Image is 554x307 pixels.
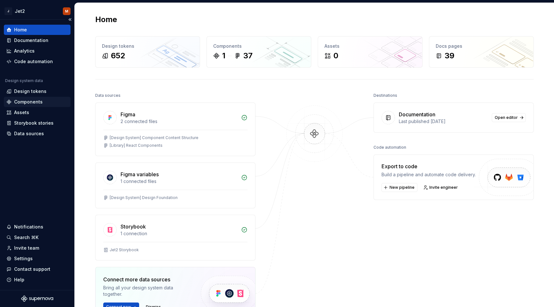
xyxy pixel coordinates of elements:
[21,295,53,302] svg: Supernova Logo
[4,118,71,128] a: Storybook stories
[65,9,68,14] div: M
[14,255,33,262] div: Settings
[110,195,178,200] div: [Design System] Design Foundation
[4,97,71,107] a: Components
[495,115,518,120] span: Open editor
[110,143,163,148] div: [Library] React Components
[4,107,71,118] a: Assets
[4,7,12,15] div: J
[110,247,139,253] div: Jet2 Storybook
[14,58,53,65] div: Code automation
[121,223,146,230] div: Storybook
[14,120,54,126] div: Storybook stories
[121,111,135,118] div: Figma
[14,48,35,54] div: Analytics
[110,135,198,140] div: [Design System] Component Content Structure
[374,143,406,152] div: Code automation
[14,266,50,272] div: Contact support
[4,46,71,56] a: Analytics
[374,91,397,100] div: Destinations
[382,171,476,178] div: Build a pipeline and automate code delivery.
[14,224,43,230] div: Notifications
[222,51,225,61] div: 1
[95,14,117,25] h2: Home
[382,162,476,170] div: Export to code
[102,43,193,49] div: Design tokens
[421,183,461,192] a: Invite engineer
[14,130,44,137] div: Data sources
[4,222,71,232] button: Notifications
[103,285,190,297] div: Bring all your design system data together.
[111,51,125,61] div: 652
[95,162,256,208] a: Figma variables1 connected files[Design System] Design Foundation
[4,86,71,96] a: Design tokens
[14,88,46,95] div: Design tokens
[4,275,71,285] button: Help
[318,36,423,68] a: Assets0
[429,185,458,190] span: Invite engineer
[121,230,237,237] div: 1 connection
[333,51,338,61] div: 0
[121,178,237,185] div: 1 connected files
[399,111,435,118] div: Documentation
[95,103,256,156] a: Figma2 connected files[Design System] Component Content Structure[Library] React Components
[121,118,237,125] div: 2 connected files
[492,113,526,122] a: Open editor
[206,36,311,68] a: Components137
[243,51,253,61] div: 37
[14,245,39,251] div: Invite team
[14,277,24,283] div: Help
[14,99,43,105] div: Components
[95,36,200,68] a: Design tokens652
[1,4,73,18] button: JJet2M
[4,243,71,253] a: Invite team
[4,264,71,274] button: Contact support
[95,91,121,100] div: Data sources
[390,185,415,190] span: New pipeline
[121,170,159,178] div: Figma variables
[14,234,38,241] div: Search ⌘K
[65,15,74,24] button: Collapse sidebar
[4,129,71,139] a: Data sources
[95,215,256,261] a: Storybook1 connectionJet2 Storybook
[4,253,71,264] a: Settings
[103,276,190,283] div: Connect more data sources
[5,78,43,83] div: Design system data
[15,8,25,14] div: Jet2
[4,25,71,35] a: Home
[4,35,71,46] a: Documentation
[445,51,454,61] div: 39
[14,109,29,116] div: Assets
[213,43,305,49] div: Components
[4,232,71,243] button: Search ⌘K
[14,27,27,33] div: Home
[14,37,48,44] div: Documentation
[324,43,416,49] div: Assets
[429,36,534,68] a: Docs pages39
[436,43,527,49] div: Docs pages
[399,118,488,125] div: Last published [DATE]
[4,56,71,67] a: Code automation
[382,183,417,192] button: New pipeline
